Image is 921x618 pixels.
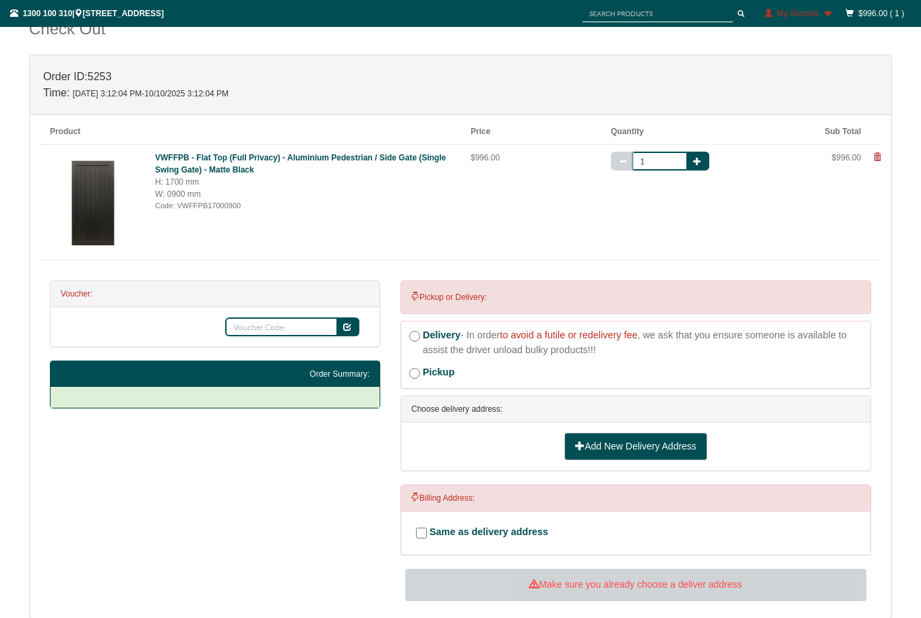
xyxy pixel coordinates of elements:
input: Same as delivery address [416,528,427,538]
span: My Account [777,9,819,18]
b: Product [50,127,80,136]
strong: Time: [43,87,69,98]
div: H: 1700 mm [155,176,450,188]
input: Delivery- In orderto avoid a futile or redelivery fee, we ask that you ensure someone is availabl... [409,331,420,342]
a: $996.00 ( 1 ) [858,9,904,18]
div: Code: VWFFPB17000900 [155,200,450,212]
a: 1300 100 310 [23,9,72,18]
span: [DATE] 3:12:04 PM-10/10/2025 3:12:04 PM [73,89,229,98]
input: Pickup [409,368,420,379]
div: W: 0900 mm [155,188,450,200]
a: Add New Delivery Address [564,433,707,461]
div: $996.00 [471,152,591,164]
b: Sub Total [825,127,861,136]
input: SEARCH PRODUCTS [583,5,733,22]
span: Billing Address: [411,493,475,503]
span: to avoid a futile or redelivery fee [500,330,637,340]
div: 5253 [30,55,891,115]
strong: Voucher: [61,289,92,299]
span: Same as delivery address [429,526,548,537]
strong: Order ID: [43,71,88,82]
strong: - In order , we ask that you ensure someone is available to assist the driver unload bulky produc... [423,330,847,355]
b: Quantity [611,127,644,136]
div: $996.00 [751,152,861,164]
div: Check Out [29,17,892,55]
span: | [STREET_ADDRESS] [10,9,164,18]
input: Voucher Code: [225,317,338,336]
a: VWFFPB - Flat Top (Full Privacy) - Aluminium Pedestrian / Side Gate (Single Swing Gate) - Matte B... [155,153,446,175]
span: Pickup or Delivery: [411,292,487,302]
strong: Order Summary: [309,369,369,379]
div: Choose delivery address: [401,396,870,423]
strong: Delivery [423,330,460,340]
img: vwffpb-flat-top-full-privacy-aluminium-pedestrian--side-gate-single-swing-gate-black-matt-2023111... [42,152,143,253]
span: Pickup [423,367,454,377]
b: Price [471,127,490,136]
